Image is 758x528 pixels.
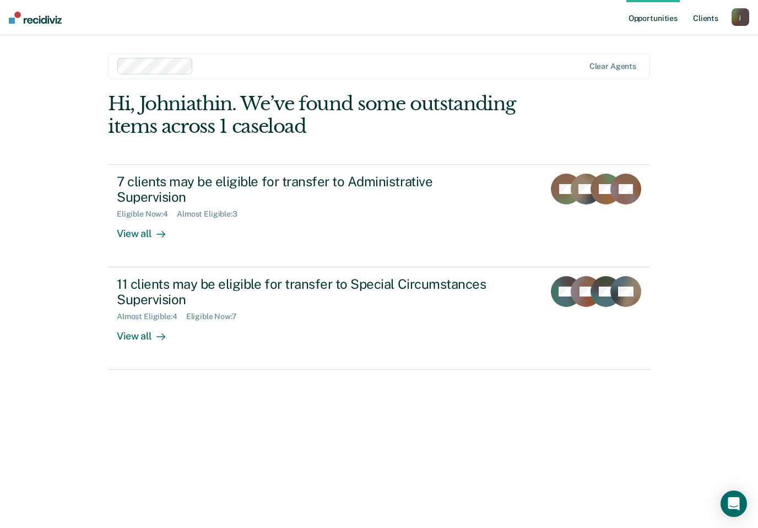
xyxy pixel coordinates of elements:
[117,321,178,343] div: View all
[117,312,186,321] div: Almost Eligible : 4
[117,174,503,206] div: 7 clients may be eligible for transfer to Administrative Supervision
[9,12,62,24] img: Recidiviz
[177,209,246,219] div: Almost Eligible : 3
[108,267,650,370] a: 11 clients may be eligible for transfer to Special Circumstances SupervisionAlmost Eligible:4Elig...
[186,312,246,321] div: Eligible Now : 7
[732,8,749,26] button: j
[108,164,650,267] a: 7 clients may be eligible for transfer to Administrative SupervisionEligible Now:4Almost Eligible...
[117,276,503,308] div: 11 clients may be eligible for transfer to Special Circumstances Supervision
[589,62,636,71] div: Clear agents
[117,219,178,240] div: View all
[108,93,542,138] div: Hi, Johniathin. We’ve found some outstanding items across 1 caseload
[721,491,747,517] div: Open Intercom Messenger
[117,209,177,219] div: Eligible Now : 4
